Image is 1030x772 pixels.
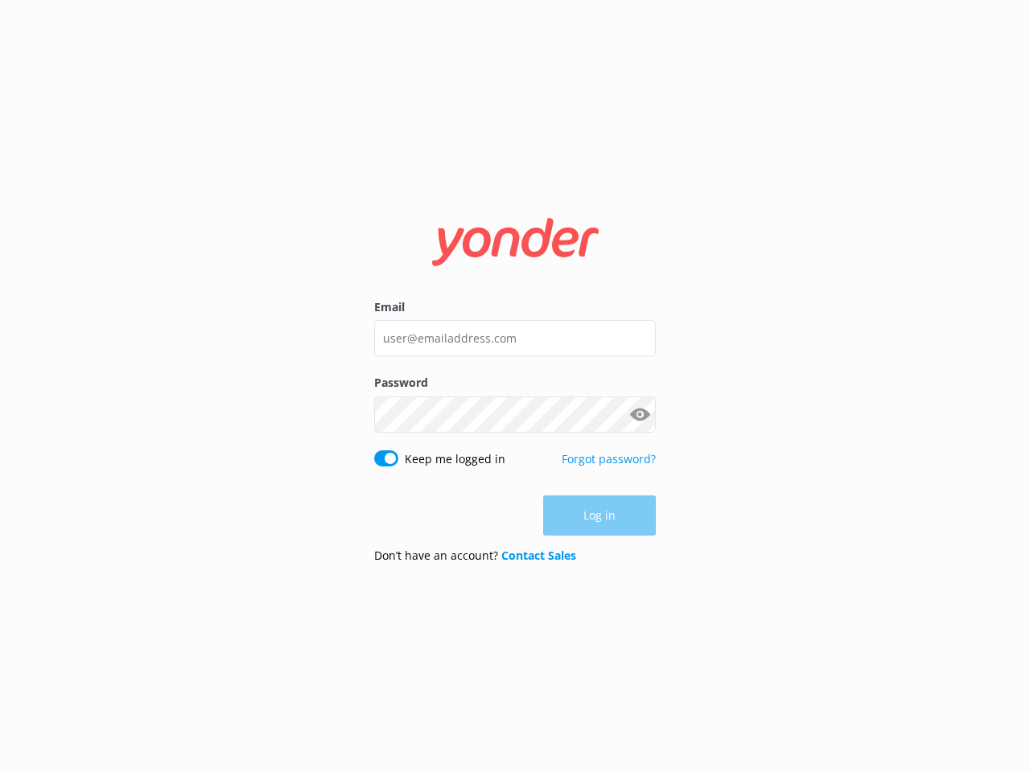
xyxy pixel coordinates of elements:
a: Forgot password? [562,451,656,466]
button: Show password [624,398,656,430]
p: Don’t have an account? [374,547,576,565]
label: Email [374,298,656,316]
a: Contact Sales [501,548,576,563]
label: Keep me logged in [405,450,505,468]
input: user@emailaddress.com [374,320,656,356]
label: Password [374,374,656,392]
